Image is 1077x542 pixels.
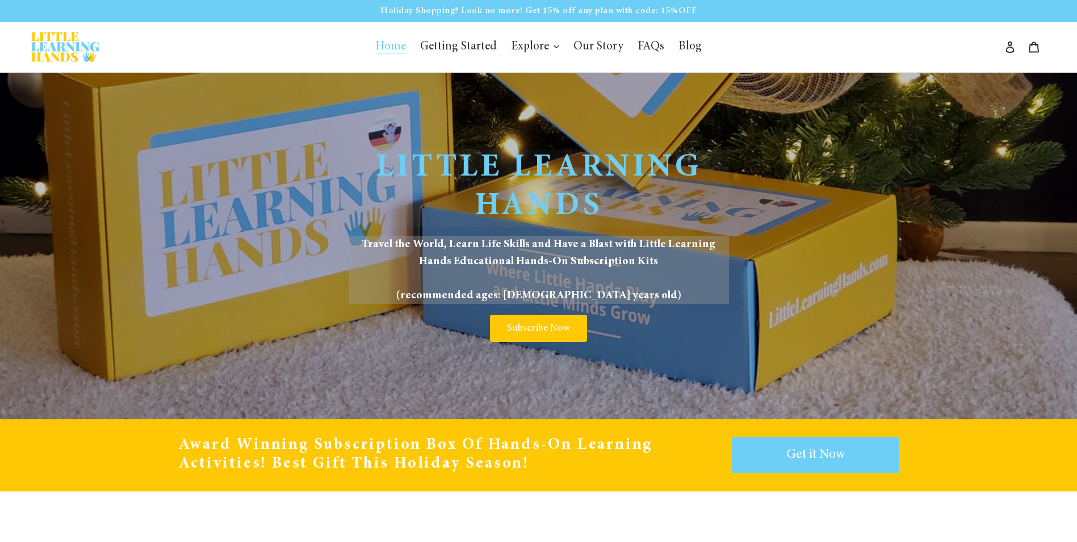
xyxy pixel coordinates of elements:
span: Subscribe Now [507,323,570,333]
a: Getting Started [414,36,502,58]
img: Little Learning Hands [31,32,99,62]
span: Home [375,41,406,53]
button: Explore [505,36,565,58]
a: Our Story [568,36,629,58]
span: Little Learning Hands [376,152,702,223]
p: Holiday Shopping? Look no more! Get 15% off any plan with code: 15%OFF [1,1,1076,20]
a: Blog [673,36,707,58]
span: Explore [511,41,549,53]
span: Blog [678,41,702,53]
span: Travel the World, Learn Life Skills and Have a Blast with Little Learning Hands Educational Hands... [349,236,729,304]
span: Get it Now [786,448,845,462]
span: Getting Started [420,41,497,53]
span: Award Winning Subscription Box of Hands-On Learning Activities! Best gift this Holiday Season! [178,437,653,473]
span: Our Story [573,41,623,53]
span: FAQs [638,41,664,53]
a: Home [370,36,412,58]
a: Subscribe Now [490,315,587,342]
a: Get it Now [732,437,899,473]
a: FAQs [632,36,670,58]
